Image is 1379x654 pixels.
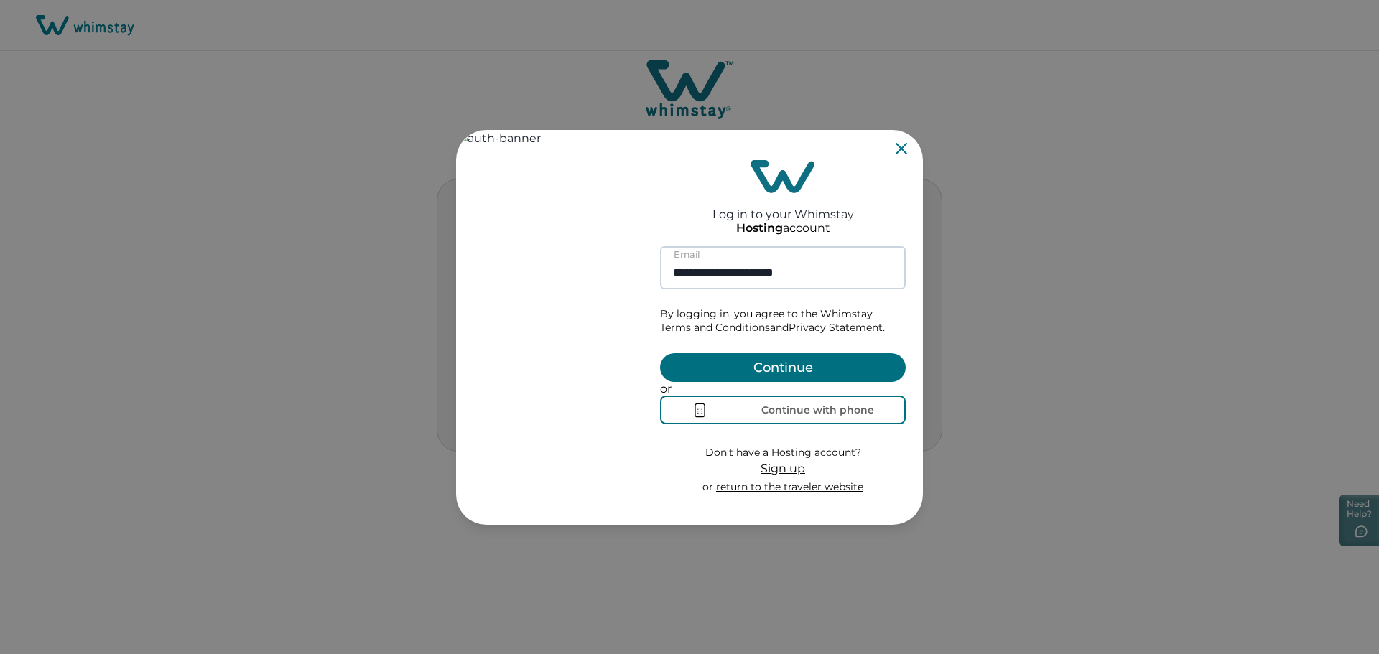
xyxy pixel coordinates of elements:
span: Sign up [761,462,805,475]
p: By logging in, you agree to the Whimstay and [660,307,906,335]
p: Hosting [736,221,783,235]
div: Continue with phone [761,404,874,416]
button: Continue with phone [660,396,906,424]
button: Close [896,143,907,154]
h2: Log in to your Whimstay [712,193,854,221]
button: Continue [660,353,906,382]
p: or [660,382,906,396]
p: account [736,221,830,235]
img: login-logo [751,160,815,193]
p: or [702,480,863,495]
img: auth-banner [456,130,643,525]
a: return to the traveler website [716,480,863,493]
p: Don’t have a Hosting account? [702,446,863,460]
a: Privacy Statement. [789,321,885,334]
a: Terms and Conditions [660,321,770,334]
